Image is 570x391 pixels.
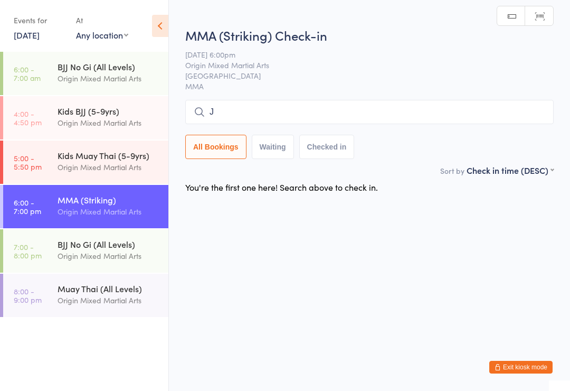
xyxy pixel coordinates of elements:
div: Any location [76,29,128,41]
div: You're the first one here! Search above to check in. [185,181,378,193]
a: 7:00 -8:00 pmBJJ No Gi (All Levels)Origin Mixed Martial Arts [3,229,168,273]
div: BJJ No Gi (All Levels) [58,61,159,72]
button: Waiting [252,135,294,159]
div: BJJ No Gi (All Levels) [58,238,159,250]
time: 4:00 - 4:50 pm [14,109,42,126]
div: MMA (Striking) [58,194,159,206]
button: Checked in [299,135,355,159]
button: Exit kiosk mode [489,361,553,374]
h2: MMA (Striking) Check-in [185,26,554,44]
a: [DATE] [14,29,40,41]
a: 6:00 -7:00 amBJJ No Gi (All Levels)Origin Mixed Martial Arts [3,52,168,95]
time: 8:00 - 9:00 pm [14,287,42,304]
span: Origin Mixed Martial Arts [185,60,537,70]
div: Origin Mixed Martial Arts [58,250,159,262]
div: Kids BJJ (5-9yrs) [58,105,159,117]
time: 6:00 - 7:00 pm [14,198,41,215]
span: [GEOGRAPHIC_DATA] [185,70,537,81]
div: At [76,12,128,29]
input: Search [185,100,554,124]
time: 7:00 - 8:00 pm [14,243,42,259]
a: 6:00 -7:00 pmMMA (Striking)Origin Mixed Martial Arts [3,185,168,228]
div: Origin Mixed Martial Arts [58,206,159,218]
div: Origin Mixed Martial Arts [58,294,159,306]
time: 6:00 - 7:00 am [14,65,41,82]
div: Muay Thai (All Levels) [58,283,159,294]
span: MMA [185,81,554,91]
a: 4:00 -4:50 pmKids BJJ (5-9yrs)Origin Mixed Martial Arts [3,96,168,139]
button: All Bookings [185,135,246,159]
span: [DATE] 6:00pm [185,49,537,60]
div: Kids Muay Thai (5-9yrs) [58,150,159,161]
div: Origin Mixed Martial Arts [58,72,159,85]
div: Origin Mixed Martial Arts [58,161,159,173]
a: 5:00 -5:50 pmKids Muay Thai (5-9yrs)Origin Mixed Martial Arts [3,141,168,184]
div: Origin Mixed Martial Arts [58,117,159,129]
div: Check in time (DESC) [467,164,554,176]
label: Sort by [440,165,464,176]
div: Events for [14,12,65,29]
a: 8:00 -9:00 pmMuay Thai (All Levels)Origin Mixed Martial Arts [3,274,168,317]
time: 5:00 - 5:50 pm [14,154,42,171]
